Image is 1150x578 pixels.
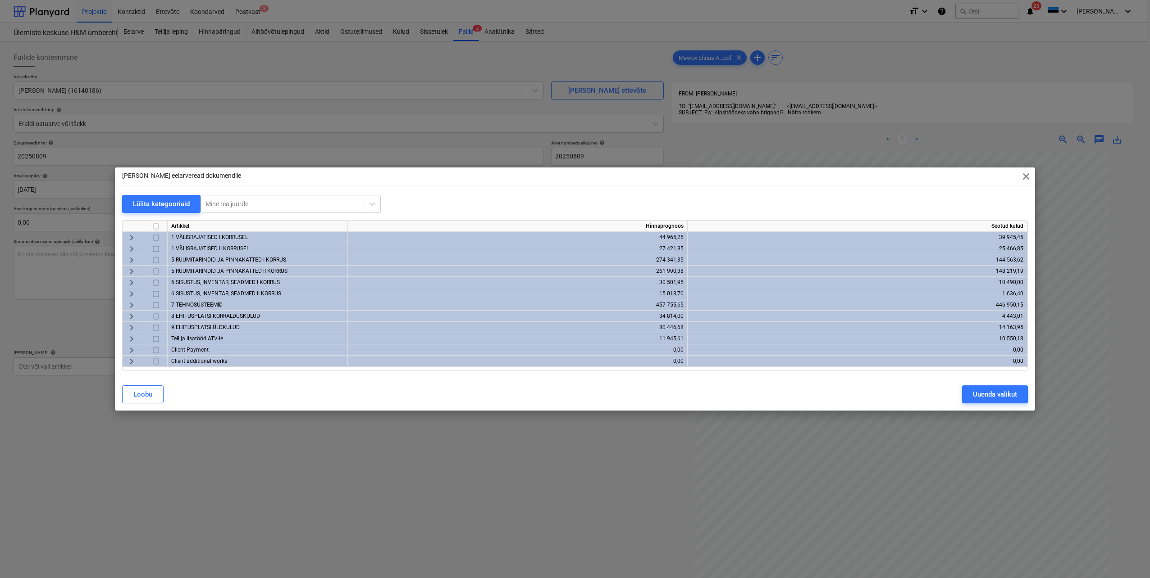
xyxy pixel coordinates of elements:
[171,257,286,263] span: 5 RUUMITARINDID JA PINNAKATTED I KORRUS
[171,290,281,297] span: 6 SISUSTUS, INVENTAR, SEADMED II KORRUS
[691,254,1023,266] div: 144 563,62
[122,171,241,181] p: [PERSON_NAME] eelarveread dokumendile
[691,344,1023,356] div: 0,00
[126,322,137,333] span: keyboard_arrow_right
[171,313,260,319] span: 8 EHITUSPLATSI KORRALDUSKULUD
[171,324,240,330] span: 9 EHITUSPLATSI ÜLDKULUD
[351,344,684,356] div: 0,00
[171,302,223,308] span: 7 TEHNOSÜSTEEMID
[171,335,223,342] span: Tellija lisatööd ATV-le
[691,311,1023,322] div: 4 443,01
[133,388,152,400] div: Loobu
[133,198,190,210] div: Lülita kategooriaid
[691,356,1023,367] div: 0,00
[351,288,684,299] div: 15 018,70
[691,243,1023,254] div: 25 466,85
[126,255,137,266] span: keyboard_arrow_right
[126,232,137,243] span: keyboard_arrow_right
[351,254,684,266] div: 274 341,35
[691,299,1023,311] div: 446 950,15
[962,385,1028,403] button: Uuenda valikut
[351,322,684,333] div: 80 446,68
[126,334,137,344] span: keyboard_arrow_right
[171,234,248,240] span: 1 VÄLISRAJATISED I KORRUSEL
[122,195,201,213] button: Lülita kategooriaid
[351,232,684,243] div: 44 965,25
[691,322,1023,333] div: 14 163,95
[1021,171,1031,182] span: close
[171,358,227,364] span: Client additional works
[688,221,1027,232] div: Seotud kulud
[171,279,280,285] span: 6 SISUSTUS, INVENTAR, SEADMED I KORRUS
[171,347,209,353] span: Client Payment
[973,388,1017,400] div: Uuenda valikut
[691,232,1023,243] div: 39 945,45
[691,277,1023,288] div: 10 490,00
[351,333,684,344] div: 11 945,61
[122,385,164,403] button: Loobu
[168,221,348,232] div: Artikkel
[691,266,1023,277] div: 148 219,19
[348,221,688,232] div: Hinnaprognoos
[126,345,137,356] span: keyboard_arrow_right
[691,288,1023,299] div: 1 636,40
[126,300,137,311] span: keyboard_arrow_right
[691,333,1023,344] div: 10 550,18
[126,356,137,367] span: keyboard_arrow_right
[171,268,287,274] span: 5 RUUMITARINDID JA PINNAKATTED II KORRUS
[126,266,137,277] span: keyboard_arrow_right
[351,266,684,277] div: 261 990,38
[351,277,684,288] div: 30 501,95
[126,277,137,288] span: keyboard_arrow_right
[126,311,137,322] span: keyboard_arrow_right
[351,299,684,311] div: 457 755,65
[126,244,137,254] span: keyboard_arrow_right
[171,245,249,252] span: 1 VÄLISRAJATISED II KORRUSEL
[351,243,684,254] div: 27 421,85
[351,311,684,322] div: 34 814,00
[351,356,684,367] div: 0,00
[126,289,137,299] span: keyboard_arrow_right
